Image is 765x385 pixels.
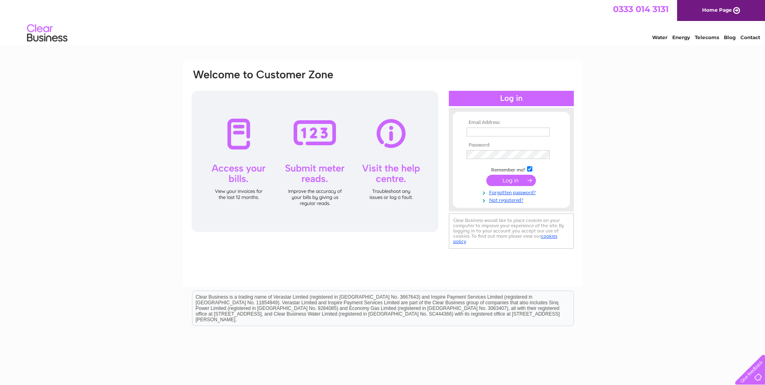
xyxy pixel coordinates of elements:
[465,120,558,126] th: Email Address:
[449,213,574,249] div: Clear Business would like to place cookies on your computer to improve your experience of the sit...
[465,165,558,173] td: Remember me?
[724,34,736,40] a: Blog
[467,188,558,196] a: Forgotten password?
[467,196,558,203] a: Not registered?
[486,175,536,186] input: Submit
[192,4,573,39] div: Clear Business is a trading name of Verastar Limited (registered in [GEOGRAPHIC_DATA] No. 3667643...
[453,233,557,244] a: cookies policy
[652,34,667,40] a: Water
[465,142,558,148] th: Password:
[613,4,669,14] a: 0333 014 3131
[672,34,690,40] a: Energy
[27,21,68,46] img: logo.png
[695,34,719,40] a: Telecoms
[740,34,760,40] a: Contact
